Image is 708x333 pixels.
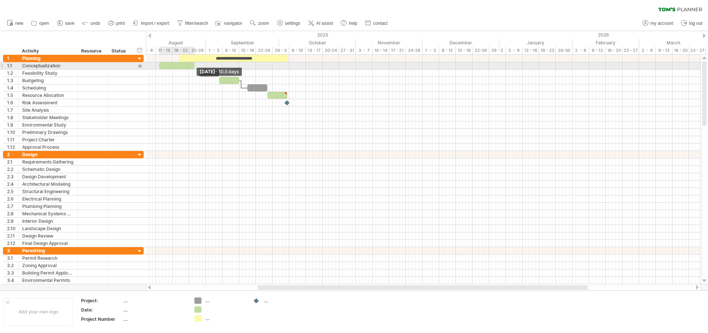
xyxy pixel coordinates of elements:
[106,18,127,28] a: print
[223,47,239,54] div: 8 - 12
[349,21,357,26] span: help
[7,210,18,217] div: 2.8
[22,262,74,269] div: Zoning Approval
[7,136,18,143] div: 1.11
[206,47,223,54] div: 1 - 5
[7,158,18,165] div: 2.1
[356,47,373,54] div: 3 - 7
[285,21,300,26] span: settings
[7,77,18,84] div: 1.3
[123,297,186,304] div: ....
[406,47,423,54] div: 24-28
[55,18,77,28] a: save
[81,316,122,322] div: Project Number
[4,298,73,326] div: Add your own logo
[7,129,18,136] div: 1.10
[22,47,73,55] div: Activity
[306,18,335,28] a: AI assist
[7,144,18,151] div: 1.12
[22,255,74,262] div: Permit Research
[90,21,100,26] span: undo
[7,84,18,91] div: 1.4
[306,47,323,54] div: 13 - 17
[22,195,74,202] div: Electrical Planning
[65,21,74,26] span: save
[7,107,18,114] div: 1.7
[641,18,675,28] a: my account
[15,21,23,26] span: new
[689,21,702,26] span: log out
[7,255,18,262] div: 3.1
[7,269,18,276] div: 3.3
[679,18,705,28] a: log out
[29,18,51,28] a: open
[7,195,18,202] div: 2.6
[264,297,304,304] div: ....
[205,297,246,304] div: ....
[22,158,74,165] div: Requirements Gathering
[7,240,18,247] div: 2.12
[556,47,572,54] div: 26-30
[22,173,74,180] div: Design Development
[22,240,74,247] div: Final Design Approval
[116,21,125,26] span: print
[22,107,74,114] div: Site Analysis
[22,144,74,151] div: Approval Process
[689,47,706,54] div: 23 - 27
[22,151,74,158] div: Design
[248,18,271,28] a: zoom
[656,47,672,54] div: 9 - 13
[7,225,18,232] div: 2.10
[175,18,210,28] a: filter/search
[22,181,74,188] div: Architectural Modeling
[39,21,49,26] span: open
[7,92,18,99] div: 1.5
[111,47,128,55] div: Status
[7,62,18,69] div: 1.1
[22,121,74,128] div: Environmental Study
[363,18,390,28] a: contact
[131,18,171,28] a: import / export
[258,21,269,26] span: zoom
[273,47,289,54] div: 29 - 3
[136,62,143,70] div: scroll to activity
[256,47,273,54] div: 22-26
[206,39,279,47] div: September 2025
[215,69,239,74] span: - 10.5 days
[22,225,74,232] div: Landscape Design
[7,166,18,173] div: 2.2
[224,21,242,26] span: navigator
[572,47,589,54] div: 2 - 6
[22,84,74,91] div: Scheduling
[22,277,74,284] div: Environmental Permits
[472,47,489,54] div: 22-26
[81,307,122,313] div: Date:
[7,232,18,239] div: 2.11
[373,21,388,26] span: contact
[572,39,639,47] div: February 2026
[7,277,18,284] div: 3.4
[339,18,360,28] a: help
[22,99,74,106] div: Risk Assessment
[22,166,74,173] div: Schematic Design
[7,181,18,188] div: 2.4
[22,218,74,225] div: Interior Design
[81,297,122,304] div: Project:
[22,247,74,254] div: Permitting
[373,47,389,54] div: 10 - 14
[339,47,356,54] div: 27 - 31
[279,39,356,47] div: October 2025
[606,47,622,54] div: 16 - 20
[173,47,189,54] div: 18 - 22
[622,47,639,54] div: 23 - 27
[189,47,206,54] div: 25-29
[22,136,74,143] div: Project Charter
[123,316,186,322] div: ....
[205,315,246,322] div: ....
[22,269,74,276] div: Building Permit Application
[7,99,18,106] div: 1.6
[7,55,18,62] div: 1
[423,47,439,54] div: 1 - 5
[141,21,169,26] span: import / export
[136,39,206,47] div: August 2025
